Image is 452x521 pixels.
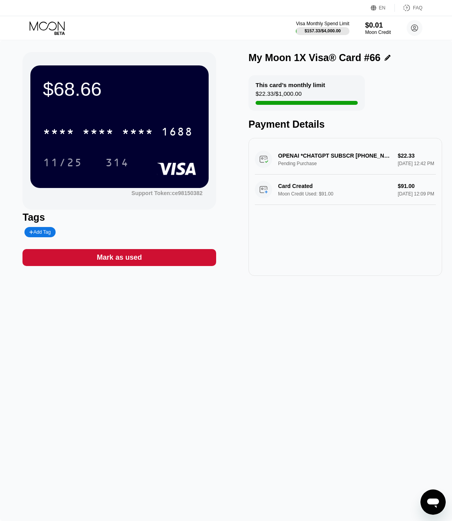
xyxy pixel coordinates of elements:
div: Moon Credit [365,30,391,35]
div: EN [371,4,395,12]
div: Add Tag [24,227,55,237]
div: 314 [105,157,129,170]
div: Tags [22,212,216,223]
div: Payment Details [248,119,442,130]
div: My Moon 1X Visa® Card #66 [248,52,381,63]
div: Support Token:ce98150382 [131,190,202,196]
div: Mark as used [97,253,142,262]
div: FAQ [395,4,422,12]
div: EN [379,5,386,11]
div: $0.01 [365,21,391,30]
div: $157.33 / $4,000.00 [304,28,341,33]
div: 11/25 [43,157,82,170]
div: $0.01Moon Credit [365,21,391,35]
div: 1688 [161,127,193,139]
div: $68.66 [43,78,196,100]
iframe: Кнопка запуска окна обмена сообщениями [420,489,446,515]
div: FAQ [413,5,422,11]
div: $22.33 / $1,000.00 [256,90,302,101]
div: 314 [99,153,135,172]
div: Mark as used [22,249,216,266]
div: Add Tag [29,229,50,235]
div: This card’s monthly limit [256,82,325,88]
div: Visa Monthly Spend Limit [296,21,349,26]
div: Support Token: ce98150382 [131,190,202,196]
div: Visa Monthly Spend Limit$157.33/$4,000.00 [296,21,349,35]
div: 11/25 [37,153,88,172]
